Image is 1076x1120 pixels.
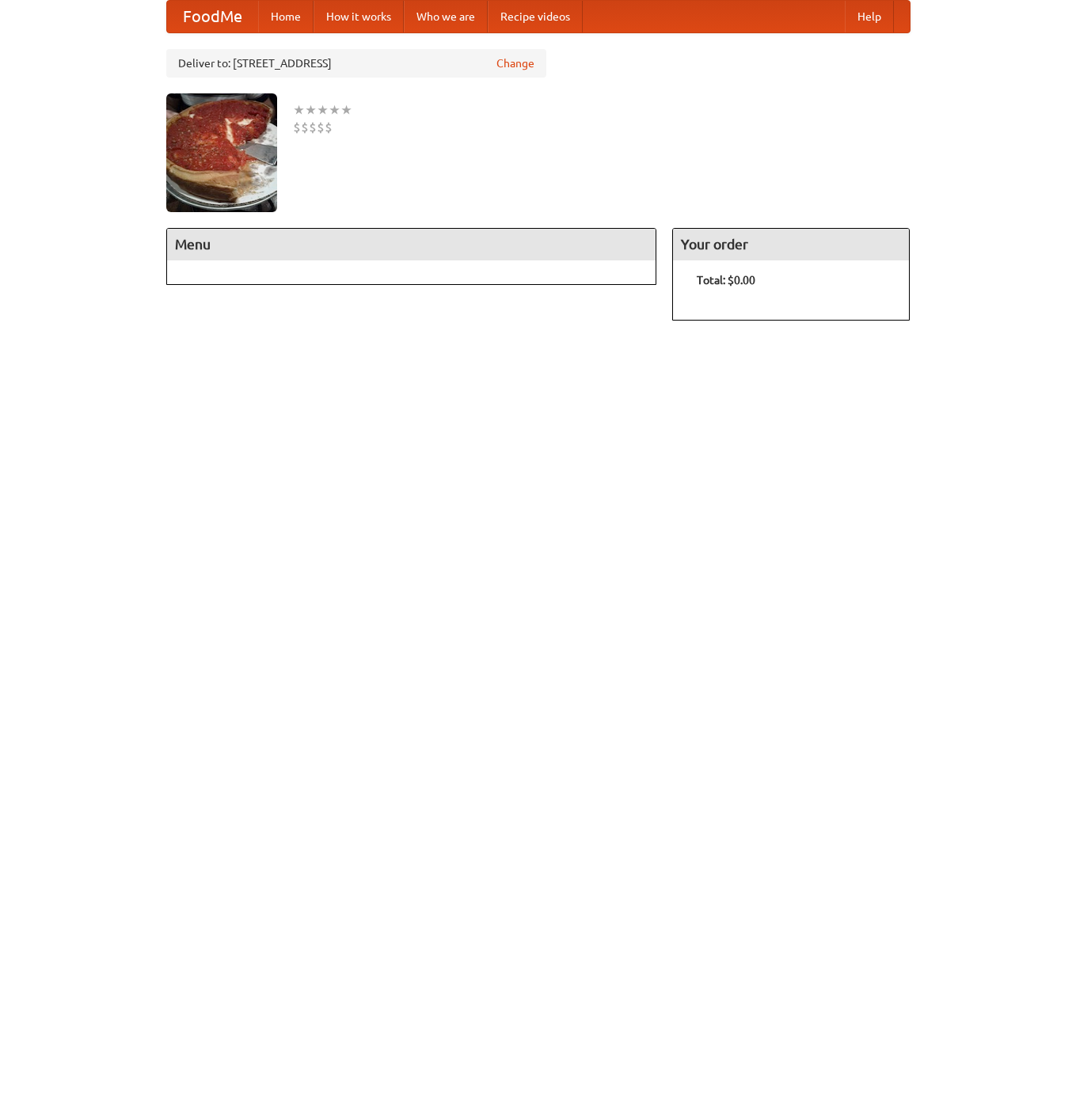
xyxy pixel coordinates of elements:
b: Total: $0.00 [697,274,755,287]
a: Help [845,1,894,32]
a: Home [258,1,314,32]
li: ★ [329,101,340,119]
h4: Your order [673,229,909,260]
div: Deliver to: [STREET_ADDRESS] [166,49,546,78]
a: Who we are [404,1,488,32]
a: FoodMe [167,1,258,32]
li: ★ [305,101,317,119]
li: ★ [317,101,329,119]
img: angular.jpg [166,93,277,212]
a: Recipe videos [488,1,583,32]
a: Change [496,55,534,71]
li: $ [309,119,317,136]
a: How it works [314,1,404,32]
li: $ [325,119,333,136]
li: $ [293,119,301,136]
li: $ [301,119,309,136]
h4: Menu [167,229,656,260]
li: $ [317,119,325,136]
li: ★ [340,101,352,119]
li: ★ [293,101,305,119]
